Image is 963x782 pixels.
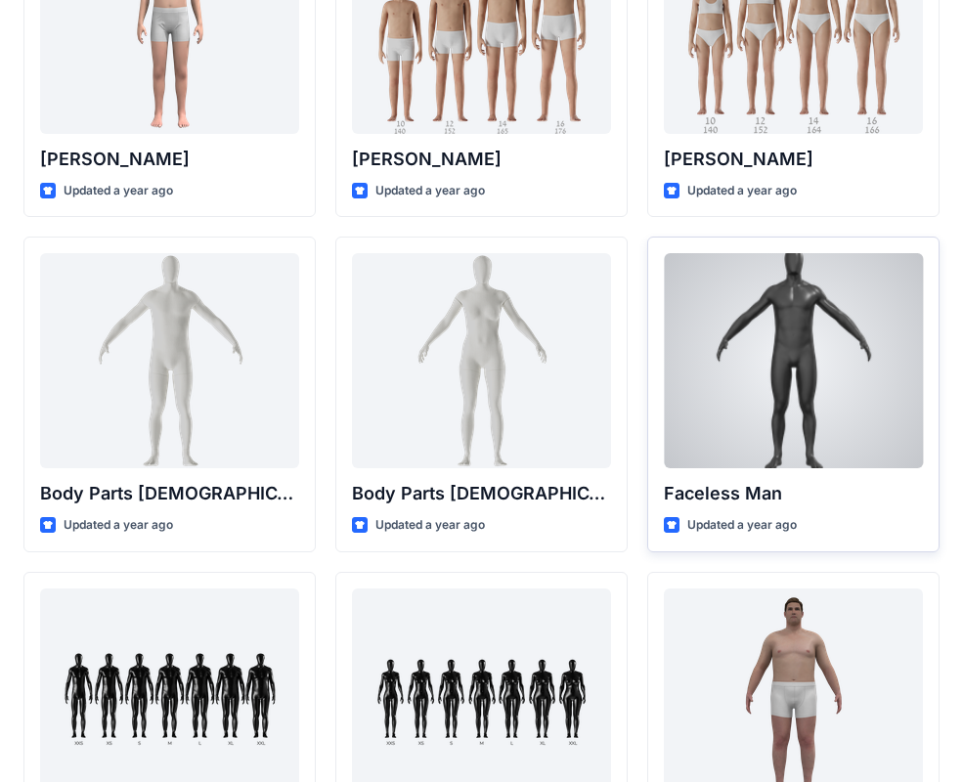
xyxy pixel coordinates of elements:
p: Faceless Man [664,480,923,507]
p: Updated a year ago [375,181,485,201]
p: Updated a year ago [64,515,173,536]
p: Body Parts [DEMOGRAPHIC_DATA] [352,480,611,507]
a: Faceless Man [664,253,923,468]
p: [PERSON_NAME] [40,146,299,173]
a: Body Parts Female [352,253,611,468]
p: Updated a year ago [687,181,797,201]
p: [PERSON_NAME] [352,146,611,173]
p: Updated a year ago [687,515,797,536]
p: Updated a year ago [64,181,173,201]
p: Body Parts [DEMOGRAPHIC_DATA] [40,480,299,507]
p: Updated a year ago [375,515,485,536]
p: [PERSON_NAME] [664,146,923,173]
a: Body Parts Male [40,253,299,468]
